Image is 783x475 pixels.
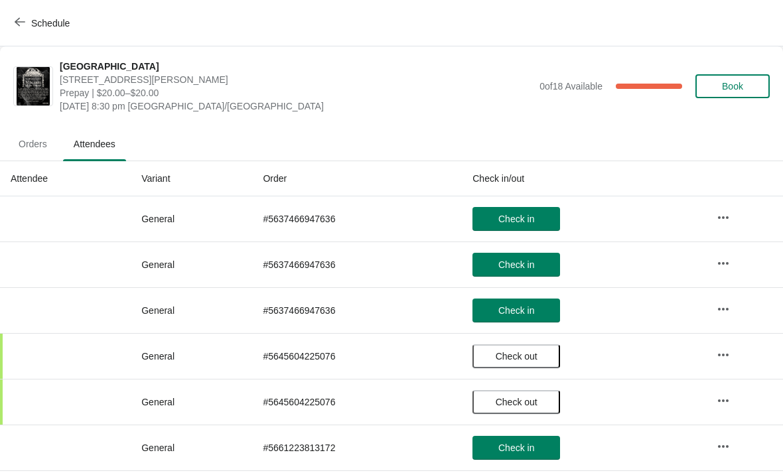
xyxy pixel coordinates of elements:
[252,379,462,425] td: # 5645604225076
[8,132,58,156] span: Orders
[252,196,462,241] td: # 5637466947636
[498,442,534,453] span: Check in
[31,18,70,29] span: Schedule
[252,241,462,287] td: # 5637466947636
[498,214,534,224] span: Check in
[472,344,560,368] button: Check out
[131,196,252,241] td: General
[498,305,534,316] span: Check in
[60,60,533,73] span: [GEOGRAPHIC_DATA]
[131,333,252,379] td: General
[252,425,462,470] td: # 5661223813172
[131,425,252,470] td: General
[17,67,49,105] img: MACABRE MAIN STREET
[722,81,743,92] span: Book
[472,207,560,231] button: Check in
[472,436,560,460] button: Check in
[496,397,537,407] span: Check out
[539,81,603,92] span: 0 of 18 Available
[252,333,462,379] td: # 5645604225076
[131,241,252,287] td: General
[131,161,252,196] th: Variant
[496,351,537,362] span: Check out
[60,100,533,113] span: [DATE] 8:30 pm [GEOGRAPHIC_DATA]/[GEOGRAPHIC_DATA]
[472,390,560,414] button: Check out
[472,253,560,277] button: Check in
[462,161,705,196] th: Check in/out
[498,259,534,270] span: Check in
[7,11,80,35] button: Schedule
[60,86,533,100] span: Prepay | $20.00–$20.00
[63,132,126,156] span: Attendees
[131,379,252,425] td: General
[695,74,770,98] button: Book
[472,299,560,322] button: Check in
[252,161,462,196] th: Order
[252,287,462,333] td: # 5637466947636
[60,73,533,86] span: [STREET_ADDRESS][PERSON_NAME]
[131,287,252,333] td: General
